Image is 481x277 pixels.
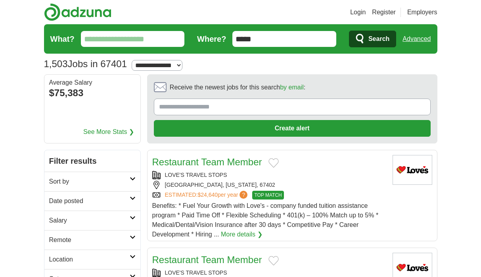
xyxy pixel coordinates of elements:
[165,172,227,178] a: LOVE'S TRAVEL STOPS
[152,254,262,265] a: Restaurant Team Member
[368,31,389,47] span: Search
[252,191,284,200] span: TOP MATCH
[44,58,127,69] h1: Jobs in 67401
[221,230,263,239] a: More details ❯
[372,8,396,17] a: Register
[197,33,226,45] label: Where?
[49,216,130,225] h2: Salary
[49,255,130,264] h2: Location
[44,211,140,230] a: Salary
[407,8,437,17] a: Employers
[50,33,75,45] label: What?
[44,230,140,250] a: Remote
[280,84,304,91] a: by email
[165,191,249,200] a: ESTIMATED:$24,640per year?
[170,83,305,92] span: Receive the newest jobs for this search :
[83,127,134,137] a: See More Stats ❯
[350,8,366,17] a: Login
[402,31,431,47] a: Advanced
[44,250,140,269] a: Location
[240,191,247,199] span: ?
[349,31,396,47] button: Search
[44,57,68,71] span: 1,503
[49,86,136,100] div: $75,383
[154,120,431,137] button: Create alert
[44,172,140,191] a: Sort by
[393,155,432,185] img: Love's Travel Stops & Country Stores logo
[49,177,130,186] h2: Sort by
[44,191,140,211] a: Date posted
[152,157,262,167] a: Restaurant Team Member
[152,202,379,238] span: Benefits: * Fuel Your Growth with Love's - company funded tuition assistance program * Paid Time ...
[44,150,140,172] h2: Filter results
[268,256,279,265] button: Add to favorite jobs
[49,235,130,245] h2: Remote
[165,269,227,276] a: LOVE'S TRAVEL STOPS
[49,79,136,86] div: Average Salary
[197,192,218,198] span: $24,640
[49,196,130,206] h2: Date posted
[268,158,279,168] button: Add to favorite jobs
[44,3,111,21] img: Adzuna logo
[152,181,386,189] div: [GEOGRAPHIC_DATA], [US_STATE], 67402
